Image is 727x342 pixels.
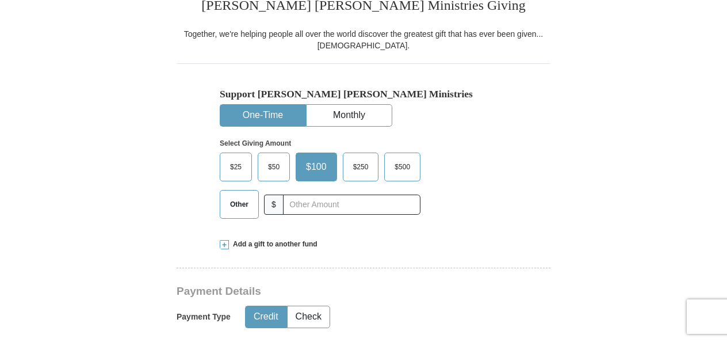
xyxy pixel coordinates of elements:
[220,105,305,126] button: One-Time
[264,195,284,215] span: $
[300,158,332,176] span: $100
[177,28,550,51] div: Together, we're helping people all over the world discover the greatest gift that has ever been g...
[229,240,317,249] span: Add a gift to another fund
[224,158,247,176] span: $25
[177,312,231,322] h5: Payment Type
[288,306,330,328] button: Check
[220,139,291,147] strong: Select Giving Amount
[347,158,374,176] span: $250
[177,285,470,298] h3: Payment Details
[307,105,392,126] button: Monthly
[246,306,286,328] button: Credit
[262,158,285,176] span: $50
[220,88,507,100] h5: Support [PERSON_NAME] [PERSON_NAME] Ministries
[224,196,254,213] span: Other
[389,158,416,176] span: $500
[283,195,420,215] input: Other Amount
